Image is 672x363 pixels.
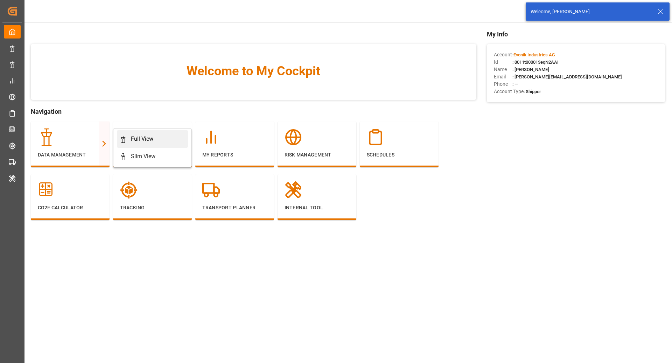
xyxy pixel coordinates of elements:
span: Name [494,66,512,73]
p: Data Management [38,151,103,159]
span: Id [494,58,512,66]
p: Internal Tool [285,204,349,211]
span: : [PERSON_NAME][EMAIL_ADDRESS][DOMAIN_NAME] [512,74,622,79]
div: Slim View [131,152,155,161]
span: Evonik Industries AG [513,52,555,57]
span: Account [494,51,512,58]
span: : Shipper [524,89,541,94]
span: Email [494,73,512,81]
p: My Reports [202,151,267,159]
p: CO2e Calculator [38,204,103,211]
p: Schedules [367,151,432,159]
span: : [PERSON_NAME] [512,67,549,72]
div: Welcome, [PERSON_NAME] [531,8,651,15]
span: Navigation [31,107,476,116]
span: My Info [487,29,665,39]
p: Risk Management [285,151,349,159]
span: : — [512,82,518,87]
div: Full View [131,135,153,143]
span: Welcome to My Cockpit [45,62,462,81]
p: Transport Planner [202,204,267,211]
span: : [512,52,555,57]
span: Phone [494,81,512,88]
a: Full View [117,130,188,148]
span: Account Type [494,88,524,95]
span: : 0011t000013eqN2AAI [512,60,559,65]
a: Slim View [117,148,188,165]
p: Tracking [120,204,185,211]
